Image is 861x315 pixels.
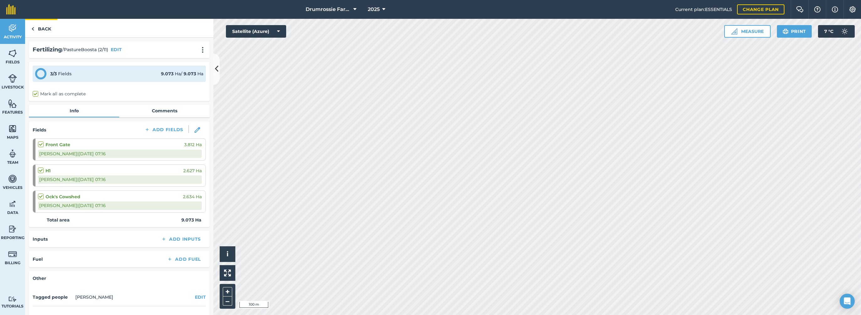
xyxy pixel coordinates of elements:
img: svg+xml;base64,PD94bWwgdmVyc2lvbj0iMS4wIiBlbmNvZGluZz0idXRmLTgiPz4KPCEtLSBHZW5lcmF0b3I6IEFkb2JlIE... [8,24,17,33]
img: svg+xml;base64,PD94bWwgdmVyc2lvbj0iMS4wIiBlbmNvZGluZz0idXRmLTgiPz4KPCEtLSBHZW5lcmF0b3I6IEFkb2JlIE... [8,224,17,234]
img: svg+xml;base64,PHN2ZyB3aWR0aD0iMTgiIGhlaWdodD0iMTgiIHZpZXdCb3g9IjAgMCAxOCAxOCIgZmlsbD0ibm9uZSIgeG... [195,127,200,133]
img: svg+xml;base64,PD94bWwgdmVyc2lvbj0iMS4wIiBlbmNvZGluZz0idXRmLTgiPz4KPCEtLSBHZW5lcmF0b3I6IEFkb2JlIE... [8,296,17,302]
label: Mark all as complete [33,91,86,97]
img: svg+xml;base64,PHN2ZyB4bWxucz0iaHR0cDovL3d3dy53My5vcmcvMjAwMC9zdmciIHdpZHRoPSI1NiIgaGVpZ2h0PSI2MC... [8,99,17,108]
strong: 9.073 [161,71,174,77]
div: [PERSON_NAME] | [DATE] 07:16 [38,175,202,184]
a: Info [29,105,119,117]
span: 2.627 Ha [183,167,202,174]
strong: 9.073 Ha [181,216,201,223]
button: Measure [724,25,771,38]
button: – [223,296,232,306]
img: svg+xml;base64,PHN2ZyB4bWxucz0iaHR0cDovL3d3dy53My5vcmcvMjAwMC9zdmciIHdpZHRoPSIxOSIgaGVpZ2h0PSIyNC... [783,28,789,35]
h4: Inputs [33,236,48,243]
button: Add Fields [139,125,188,134]
span: 2.634 Ha [183,193,202,200]
span: Drumrossie Farms [306,6,351,13]
h4: Fuel [33,256,43,263]
h2: Fertilizing [33,45,62,54]
strong: H1 [45,167,51,174]
img: svg+xml;base64,PD94bWwgdmVyc2lvbj0iMS4wIiBlbmNvZGluZz0idXRmLTgiPz4KPCEtLSBHZW5lcmF0b3I6IEFkb2JlIE... [8,74,17,83]
div: [PERSON_NAME] | [DATE] 07:16 [38,201,202,210]
strong: 9.073 [184,71,196,77]
button: EDIT [195,294,206,301]
button: Add Inputs [156,235,206,243]
img: A question mark icon [814,6,821,13]
img: svg+xml;base64,PHN2ZyB4bWxucz0iaHR0cDovL3d3dy53My5vcmcvMjAwMC9zdmciIHdpZHRoPSI5IiBoZWlnaHQ9IjI0Ii... [31,25,34,33]
button: Print [777,25,812,38]
a: Comments [119,105,210,117]
img: svg+xml;base64,PHN2ZyB4bWxucz0iaHR0cDovL3d3dy53My5vcmcvMjAwMC9zdmciIHdpZHRoPSI1NiIgaGVpZ2h0PSI2MC... [8,49,17,58]
button: + [223,287,232,296]
button: EDIT [111,46,122,53]
div: [PERSON_NAME] | [DATE] 07:16 [38,150,202,158]
div: Ha / Ha [161,70,203,77]
strong: 3 / 3 [50,71,57,77]
img: svg+xml;base64,PD94bWwgdmVyc2lvbj0iMS4wIiBlbmNvZGluZz0idXRmLTgiPz4KPCEtLSBHZW5lcmF0b3I6IEFkb2JlIE... [8,199,17,209]
img: svg+xml;base64,PD94bWwgdmVyc2lvbj0iMS4wIiBlbmNvZGluZz0idXRmLTgiPz4KPCEtLSBHZW5lcmF0b3I6IEFkb2JlIE... [8,249,17,259]
span: 3.812 Ha [184,141,202,148]
li: [PERSON_NAME] [75,294,113,301]
img: svg+xml;base64,PD94bWwgdmVyc2lvbj0iMS4wIiBlbmNvZGluZz0idXRmLTgiPz4KPCEtLSBHZW5lcmF0b3I6IEFkb2JlIE... [8,149,17,158]
a: Back [25,19,57,37]
img: A cog icon [849,6,856,13]
img: Four arrows, one pointing top left, one top right, one bottom right and the last bottom left [224,270,231,276]
img: fieldmargin Logo [6,4,16,14]
span: Current plan : ESSENTIALS [675,6,732,13]
h4: Other [33,275,206,282]
img: Ruler icon [731,28,737,35]
span: 7 ° C [824,25,833,38]
button: Add Fuel [162,255,206,264]
strong: Total area [47,216,70,223]
div: Fields [50,70,72,77]
div: Open Intercom Messenger [840,294,855,309]
img: svg+xml;base64,PHN2ZyB4bWxucz0iaHR0cDovL3d3dy53My5vcmcvMjAwMC9zdmciIHdpZHRoPSIxNyIgaGVpZ2h0PSIxNy... [832,6,838,13]
button: i [220,246,235,262]
img: svg+xml;base64,PHN2ZyB4bWxucz0iaHR0cDovL3d3dy53My5vcmcvMjAwMC9zdmciIHdpZHRoPSI1NiIgaGVpZ2h0PSI2MC... [8,124,17,133]
strong: Front Gate [45,141,70,148]
img: svg+xml;base64,PD94bWwgdmVyc2lvbj0iMS4wIiBlbmNvZGluZz0idXRmLTgiPz4KPCEtLSBHZW5lcmF0b3I6IEFkb2JlIE... [838,25,851,38]
span: 2025 [368,6,380,13]
img: Two speech bubbles overlapping with the left bubble in the forefront [796,6,804,13]
img: svg+xml;base64,PD94bWwgdmVyc2lvbj0iMS4wIiBlbmNvZGluZz0idXRmLTgiPz4KPCEtLSBHZW5lcmF0b3I6IEFkb2JlIE... [8,174,17,184]
span: / PastureBoosta (2/11) [62,46,108,53]
span: i [227,250,228,258]
img: svg+xml;base64,PHN2ZyB4bWxucz0iaHR0cDovL3d3dy53My5vcmcvMjAwMC9zdmciIHdpZHRoPSIyMCIgaGVpZ2h0PSIyNC... [199,47,206,53]
button: Satellite (Azure) [226,25,286,38]
h4: Tagged people [33,294,73,301]
a: Change plan [737,4,784,14]
h4: Fields [33,126,46,133]
button: 7 °C [818,25,855,38]
strong: Ock's Cowshed [45,193,80,200]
